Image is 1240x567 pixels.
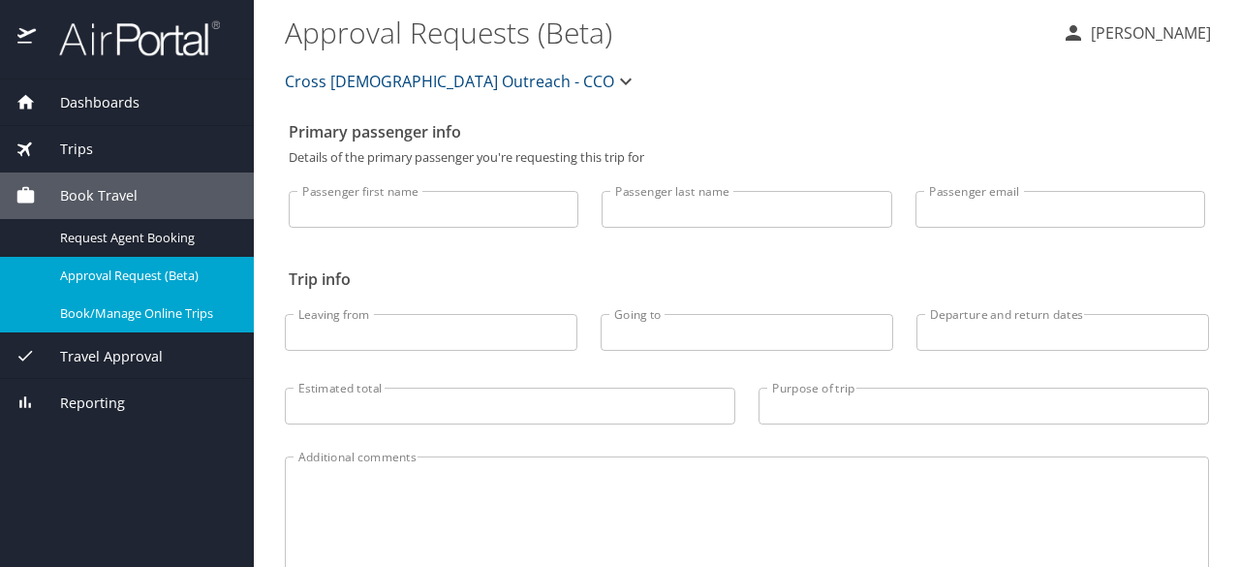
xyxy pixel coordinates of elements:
span: Dashboards [36,92,139,113]
h1: Approval Requests (Beta) [285,2,1046,62]
p: [PERSON_NAME] [1085,21,1211,45]
img: airportal-logo.png [38,19,220,57]
span: Approval Request (Beta) [60,267,231,285]
span: Travel Approval [36,346,163,367]
span: Cross [DEMOGRAPHIC_DATA] Outreach - CCO [285,68,614,95]
span: Request Agent Booking [60,229,231,247]
span: Trips [36,139,93,160]
button: [PERSON_NAME] [1054,16,1219,50]
h2: Primary passenger info [289,116,1205,147]
button: Cross [DEMOGRAPHIC_DATA] Outreach - CCO [277,62,645,101]
p: Details of the primary passenger you're requesting this trip for [289,151,1205,164]
img: icon-airportal.png [17,19,38,57]
span: Book Travel [36,185,138,206]
span: Book/Manage Online Trips [60,304,231,323]
h2: Trip info [289,264,1205,295]
span: Reporting [36,393,125,414]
